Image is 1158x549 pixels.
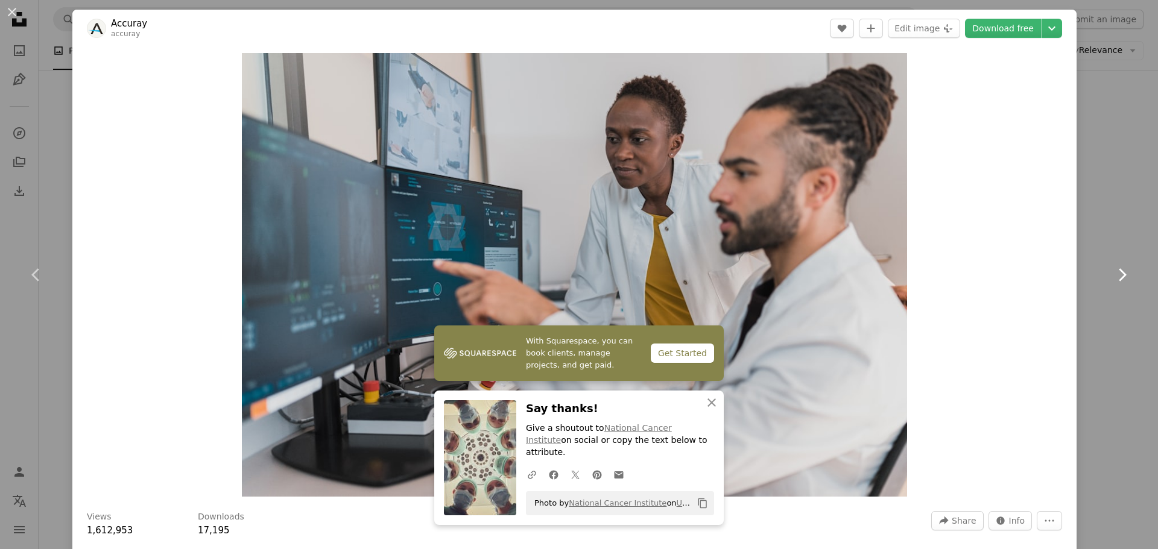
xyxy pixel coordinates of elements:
a: Share over email [608,462,630,486]
img: a few men looking at a computer screen [242,53,908,497]
span: 1,612,953 [87,525,133,536]
img: Go to Accuray's profile [87,19,106,38]
a: accuray [111,30,140,38]
a: Next [1086,217,1158,333]
span: With Squarespace, you can book clients, manage projects, and get paid. [526,335,641,371]
img: file-1747939142011-51e5cc87e3c9 [444,344,516,362]
button: Copy to clipboard [692,493,713,513]
button: Like [830,19,854,38]
a: Share on Twitter [565,462,586,486]
button: More Actions [1037,511,1062,530]
a: Accuray [111,17,147,30]
button: Edit image [888,19,960,38]
a: National Cancer Institute [526,423,672,445]
button: Stats about this image [989,511,1033,530]
h3: Views [87,511,112,523]
a: National Cancer Institute [569,498,666,507]
span: 17,195 [198,525,230,536]
span: Share [952,512,976,530]
div: Get Started [651,344,714,363]
h3: Downloads [198,511,244,523]
button: Choose download size [1042,19,1062,38]
button: Zoom in on this image [242,53,908,497]
h3: Say thanks! [526,400,714,418]
a: Share on Pinterest [586,462,608,486]
a: Download free [965,19,1041,38]
a: Unsplash [677,498,712,507]
span: Info [1009,512,1025,530]
a: With Squarespace, you can book clients, manage projects, and get paid.Get Started [434,325,724,381]
button: Add to Collection [859,19,883,38]
a: Share on Facebook [543,462,565,486]
button: Share this image [931,511,983,530]
span: Photo by on [528,494,692,513]
p: Give a shoutout to on social or copy the text below to attribute. [526,422,714,459]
